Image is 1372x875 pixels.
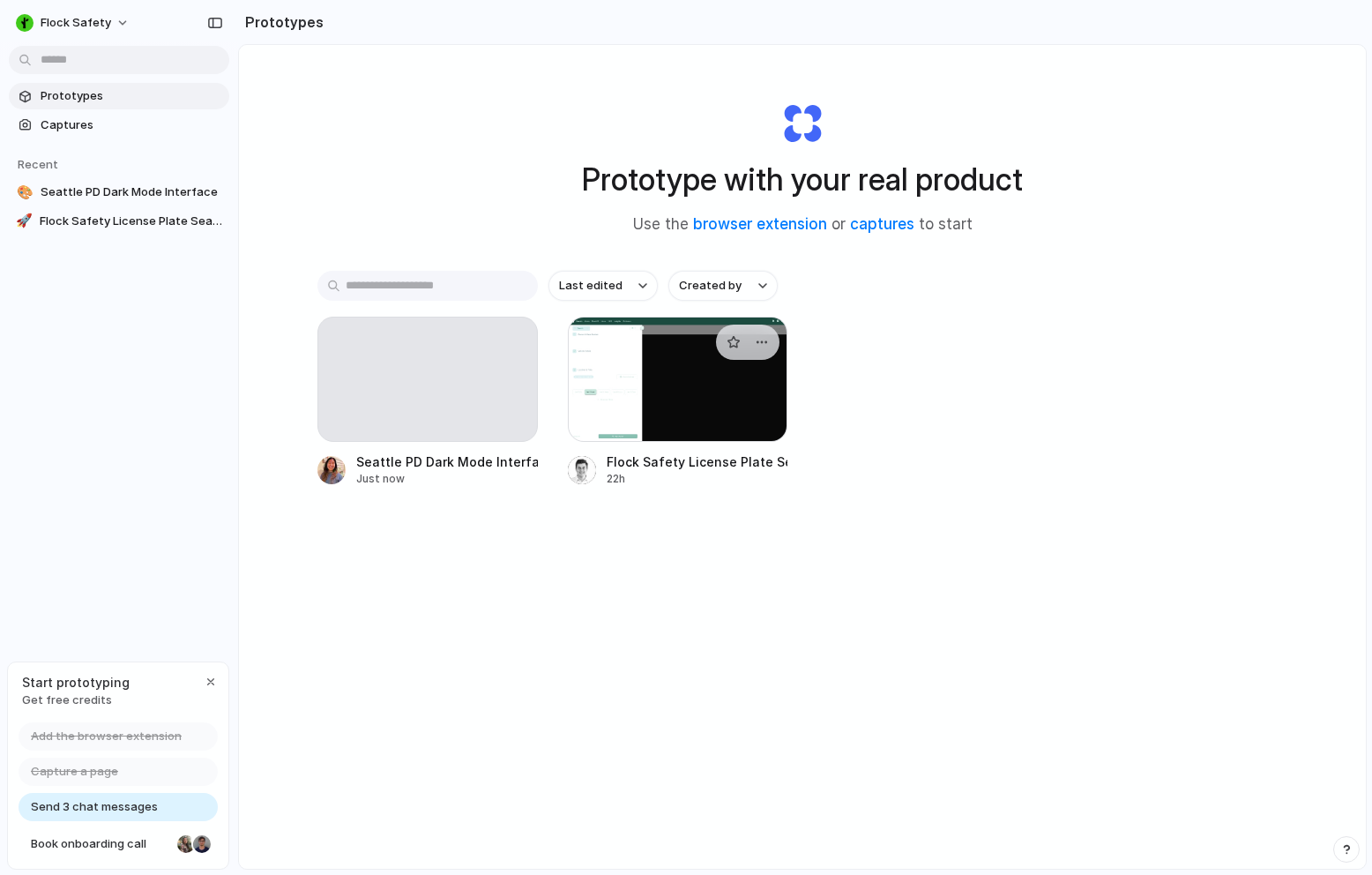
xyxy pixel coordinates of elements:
[191,834,213,855] div: Christian Iacullo
[19,830,218,858] a: Book onboarding call
[548,271,658,301] button: Last edited
[41,87,222,105] span: Prototypes
[175,834,197,855] div: Nicole Kubica
[238,11,324,33] h2: Prototypes
[356,452,538,471] div: Seattle PD Dark Mode Interface
[31,798,158,816] span: Send 3 chat messages
[41,14,111,32] span: Flock Safety
[9,208,229,235] a: 🚀Flock Safety License Plate Search Simplified
[40,213,222,230] span: Flock Safety License Plate Search Simplified
[356,471,538,487] div: Just now
[607,452,788,471] div: Flock Safety License Plate Search Simplified
[559,277,623,295] span: Last edited
[693,215,827,233] a: browser extension
[850,215,914,233] a: captures
[317,317,538,487] a: Seattle PD Dark Mode InterfaceJust now
[16,183,34,201] div: 🎨
[9,9,138,37] button: Flock Safety
[16,213,33,230] div: 🚀
[9,112,229,138] a: Captures
[9,83,229,109] a: Prototypes
[31,763,118,781] span: Capture a page
[582,156,1023,203] h1: Prototype with your real product
[31,835,170,853] span: Book onboarding call
[668,271,778,301] button: Created by
[41,116,222,134] span: Captures
[568,317,788,487] a: Flock Safety License Plate Search SimplifiedFlock Safety License Plate Search Simplified22h
[31,728,182,745] span: Add the browser extension
[22,673,130,692] span: Start prototyping
[22,692,130,709] span: Get free credits
[9,179,229,206] a: 🎨Seattle PD Dark Mode Interface
[679,277,742,295] span: Created by
[607,471,788,487] div: 22h
[18,157,58,171] span: Recent
[633,213,973,236] span: Use the or to start
[41,183,222,201] span: Seattle PD Dark Mode Interface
